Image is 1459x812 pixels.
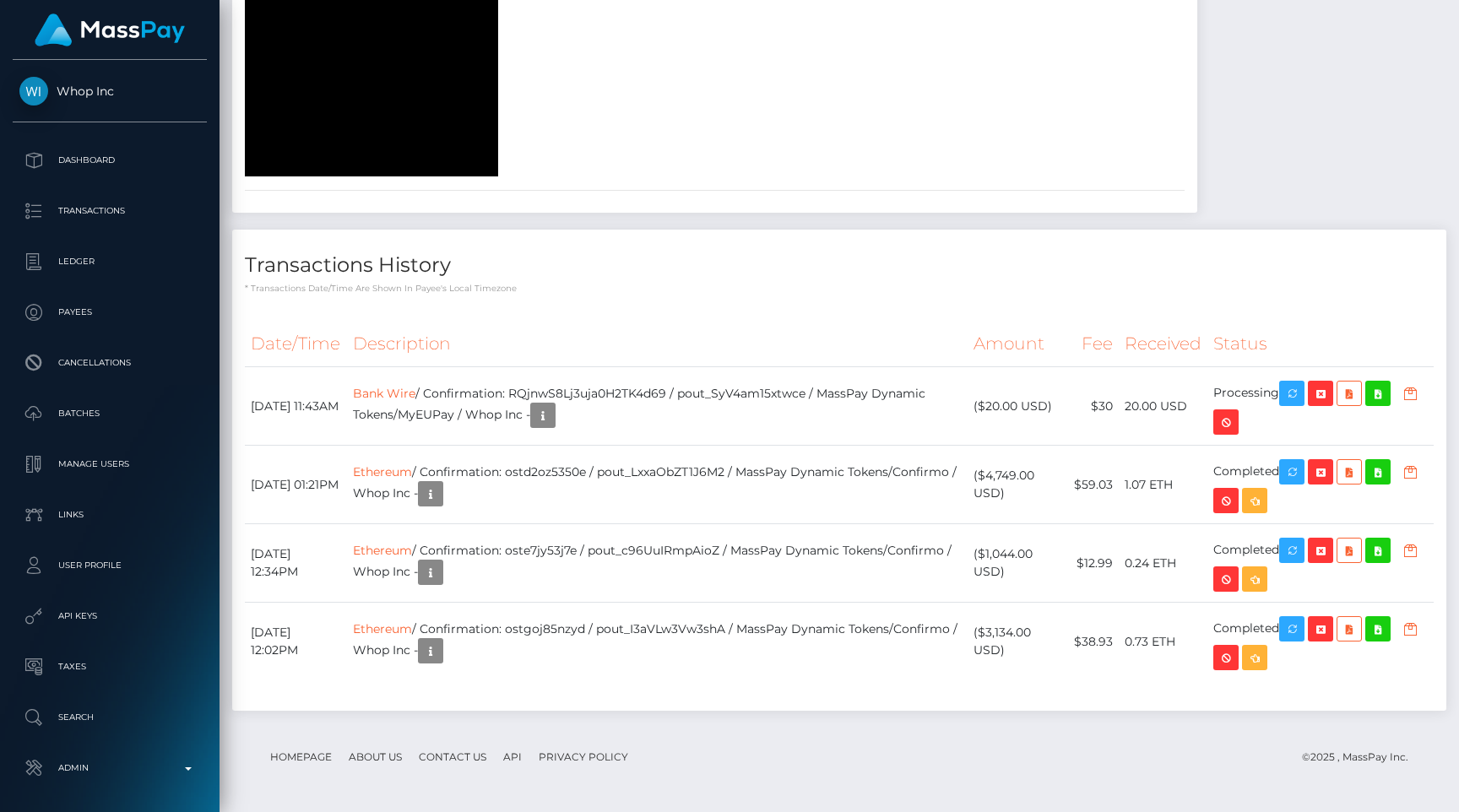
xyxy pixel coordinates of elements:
a: Ethereum [353,543,412,558]
a: Transactions [13,190,207,232]
td: 0.24 ETH [1119,524,1207,603]
a: Dashboard [13,139,207,181]
a: Homepage [263,744,339,770]
p: Ledger [19,249,200,274]
a: Ethereum [353,464,412,479]
p: Batches [19,401,200,426]
td: 1.07 ETH [1119,446,1207,524]
td: $59.03 [1068,446,1119,524]
td: / Confirmation: RQjnwS8Lj3uja0H2TK4d69 / pout_SyV4am15xtwce / MassPay Dynamic Tokens/MyEUPay / Wh... [347,367,968,446]
td: 20.00 USD [1119,367,1207,446]
p: Cancellations [19,350,200,376]
p: * Transactions date/time are shown in payee's local timezone [245,282,1434,295]
h4: Transactions History [245,251,1434,280]
a: Taxes [13,646,207,688]
td: ($3,134.00 USD) [968,603,1068,681]
img: MassPay Logo [35,14,185,46]
td: Processing [1207,367,1434,446]
p: API Keys [19,604,200,629]
a: Admin [13,747,207,789]
p: Links [19,502,200,528]
td: $38.93 [1068,603,1119,681]
a: Payees [13,291,207,333]
a: API Keys [13,595,207,637]
a: Cancellations [13,342,207,384]
a: Links [13,494,207,536]
p: Dashboard [19,148,200,173]
a: Batches [13,392,207,435]
a: Manage Users [13,443,207,485]
th: Amount [968,321,1068,367]
th: Received [1119,321,1207,367]
a: Privacy Policy [532,744,635,770]
td: [DATE] 12:34PM [245,524,347,603]
a: Ethereum [353,621,412,636]
p: Manage Users [19,452,200,477]
a: User Profile [13,544,207,587]
a: Ledger [13,241,207,283]
td: / Confirmation: oste7jy53j7e / pout_c96UuIRmpAioZ / MassPay Dynamic Tokens/Confirmo / Whop Inc - [347,524,968,603]
th: Status [1207,321,1434,367]
td: [DATE] 01:21PM [245,446,347,524]
th: Fee [1068,321,1119,367]
div: © 2025 , MassPay Inc. [1302,748,1421,766]
th: Description [347,321,968,367]
a: Search [13,696,207,739]
td: [DATE] 11:43AM [245,367,347,446]
th: Date/Time [245,321,347,367]
td: Completed [1207,446,1434,524]
a: API [496,744,529,770]
a: Bank Wire [353,386,415,401]
td: 0.73 ETH [1119,603,1207,681]
td: / Confirmation: ostd2oz5350e / pout_LxxaObZT1J6M2 / MassPay Dynamic Tokens/Confirmo / Whop Inc - [347,446,968,524]
td: ($4,749.00 USD) [968,446,1068,524]
td: / Confirmation: ostgoj85nzyd / pout_I3aVLw3Vw3shA / MassPay Dynamic Tokens/Confirmo / Whop Inc - [347,603,968,681]
p: Payees [19,300,200,325]
p: Transactions [19,198,200,224]
td: Completed [1207,524,1434,603]
td: ($1,044.00 USD) [968,524,1068,603]
img: Whop Inc [19,77,48,106]
td: Completed [1207,603,1434,681]
a: About Us [342,744,409,770]
p: Search [19,705,200,730]
td: $12.99 [1068,524,1119,603]
td: $30 [1068,367,1119,446]
td: [DATE] 12:02PM [245,603,347,681]
p: Taxes [19,654,200,679]
p: Admin [19,755,200,781]
p: User Profile [19,553,200,578]
span: Whop Inc [13,84,207,99]
td: ($20.00 USD) [968,367,1068,446]
a: Contact Us [412,744,493,770]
